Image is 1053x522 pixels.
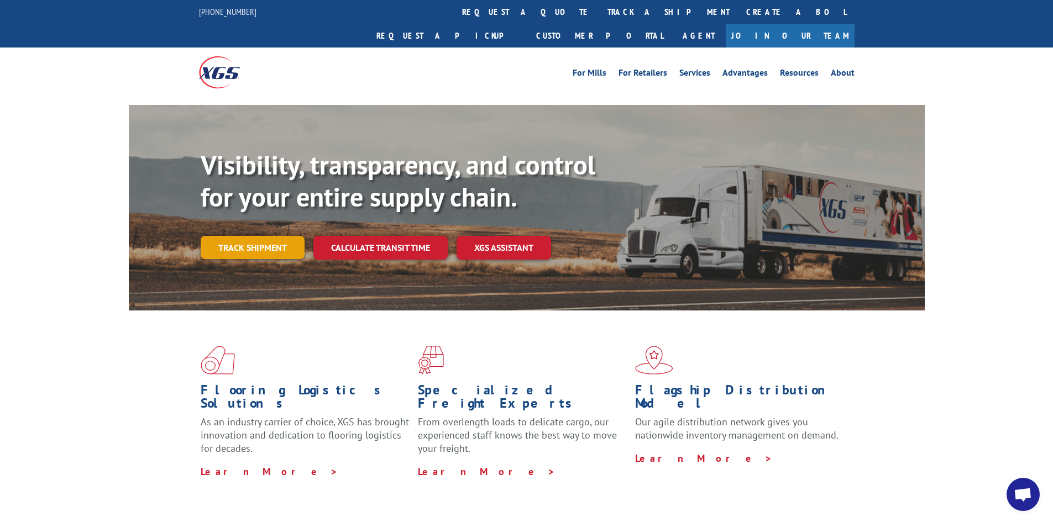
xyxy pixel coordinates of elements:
[313,236,448,260] a: Calculate transit time
[528,24,672,48] a: Customer Portal
[199,6,256,17] a: [PHONE_NUMBER]
[635,452,773,465] a: Learn More >
[831,68,855,81] a: About
[201,236,305,259] a: Track shipment
[722,68,768,81] a: Advantages
[201,346,235,375] img: xgs-icon-total-supply-chain-intelligence-red
[573,68,606,81] a: For Mills
[672,24,726,48] a: Agent
[1007,478,1040,511] div: Open chat
[780,68,819,81] a: Resources
[201,415,409,455] span: As an industry carrier of choice, XGS has brought innovation and dedication to flooring logistics...
[418,346,444,375] img: xgs-icon-focused-on-flooring-red
[619,68,667,81] a: For Retailers
[635,346,673,375] img: xgs-icon-flagship-distribution-model-red
[418,383,627,415] h1: Specialized Freight Experts
[635,383,844,415] h1: Flagship Distribution Model
[726,24,855,48] a: Join Our Team
[635,415,839,441] span: Our agile distribution network gives you nationwide inventory management on demand.
[457,236,551,260] a: XGS ASSISTANT
[201,383,410,415] h1: Flooring Logistics Solutions
[418,465,556,478] a: Learn More >
[679,68,710,81] a: Services
[201,465,338,478] a: Learn More >
[418,415,627,465] p: From overlength loads to delicate cargo, our experienced staff knows the best way to move your fr...
[201,147,595,214] b: Visibility, transparency, and control for your entire supply chain.
[368,24,528,48] a: Request a pickup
